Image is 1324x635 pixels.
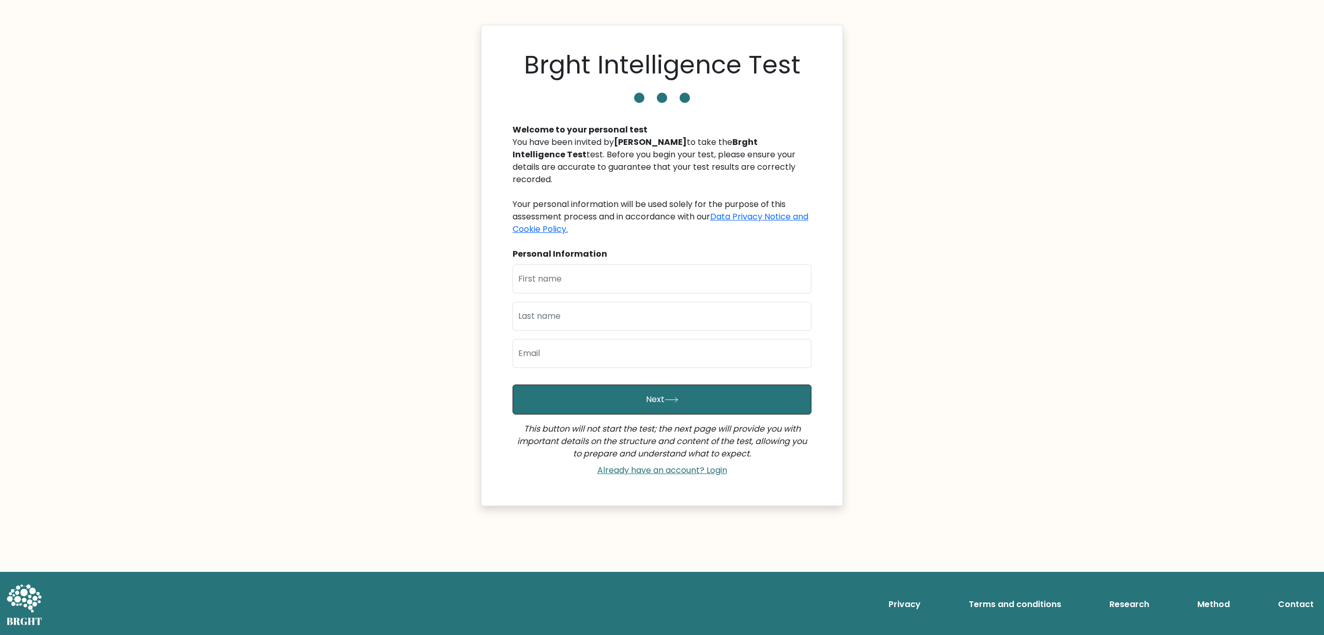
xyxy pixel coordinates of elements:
[1274,594,1318,615] a: Contact
[517,423,807,460] i: This button will not start the test; the next page will provide you with important details on the...
[513,136,811,235] div: You have been invited by to take the test. Before you begin your test, please ensure your details...
[1105,594,1153,615] a: Research
[593,464,731,476] a: Already have an account? Login
[1193,594,1234,615] a: Method
[524,50,801,80] h1: Brght Intelligence Test
[513,385,811,415] button: Next
[614,136,687,148] b: [PERSON_NAME]
[965,594,1065,615] a: Terms and conditions
[513,124,811,136] div: Welcome to your personal test
[513,302,811,331] input: Last name
[884,594,925,615] a: Privacy
[513,339,811,368] input: Email
[513,136,758,160] b: Brght Intelligence Test
[513,248,811,260] div: Personal Information
[513,264,811,293] input: First name
[513,211,808,235] a: Data Privacy Notice and Cookie Policy.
